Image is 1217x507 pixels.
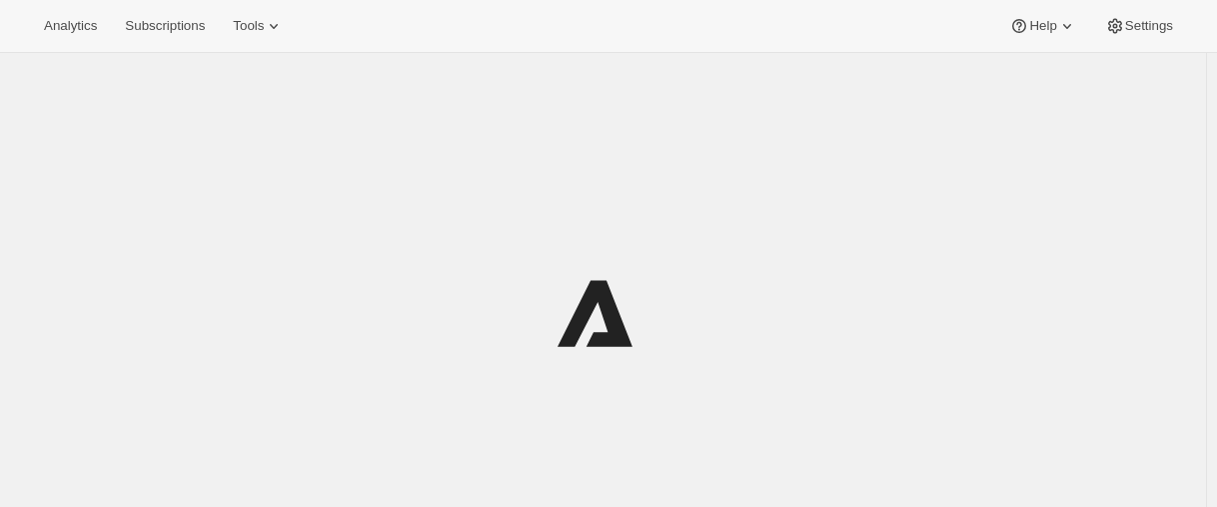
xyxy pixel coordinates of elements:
span: Help [1029,18,1056,34]
span: Tools [233,18,264,34]
button: Help [997,12,1088,40]
span: Analytics [44,18,97,34]
button: Tools [221,12,296,40]
button: Settings [1093,12,1185,40]
span: Subscriptions [125,18,205,34]
span: Settings [1125,18,1173,34]
button: Analytics [32,12,109,40]
button: Subscriptions [113,12,217,40]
